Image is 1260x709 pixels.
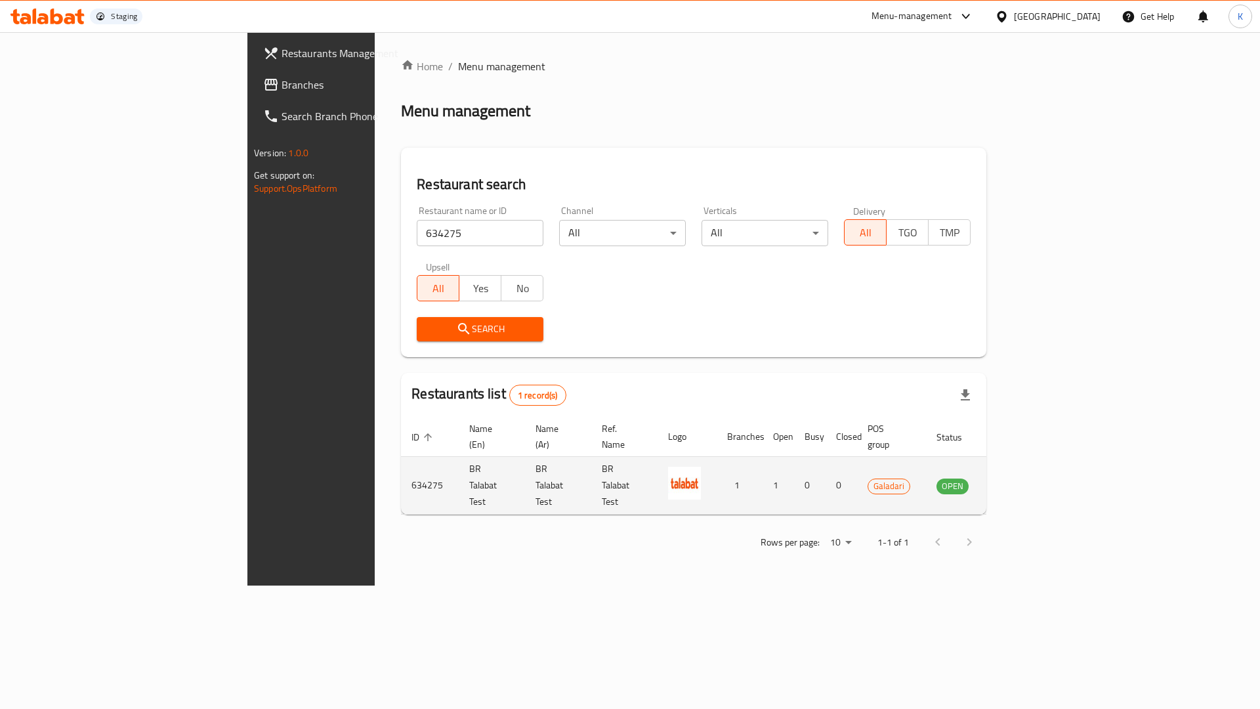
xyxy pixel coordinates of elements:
[253,69,458,100] a: Branches
[417,175,971,194] h2: Restaurant search
[936,479,969,494] span: OPEN
[465,279,496,298] span: Yes
[411,384,566,406] h2: Restaurants list
[510,389,566,402] span: 1 record(s)
[525,457,591,515] td: BR Talabat Test
[868,479,910,494] span: Galadari
[282,45,448,61] span: Restaurants Management
[702,220,828,246] div: All
[658,417,717,457] th: Logo
[401,417,1040,515] table: enhanced table
[253,37,458,69] a: Restaurants Management
[253,100,458,132] a: Search Branch Phone
[459,457,525,515] td: BR Talabat Test
[850,223,881,242] span: All
[111,11,137,22] div: Staging
[401,58,986,74] nav: breadcrumb
[427,321,533,337] span: Search
[417,220,543,246] input: Search for restaurant name or ID..
[254,180,337,197] a: Support.OpsPlatform
[501,275,543,301] button: No
[411,429,436,445] span: ID
[254,144,286,161] span: Version:
[950,379,981,411] div: Export file
[417,275,459,301] button: All
[426,262,450,271] label: Upsell
[794,457,826,515] td: 0
[535,421,576,452] span: Name (Ar)
[886,219,929,246] button: TGO
[844,219,887,246] button: All
[507,279,538,298] span: No
[871,9,952,24] div: Menu-management
[288,144,308,161] span: 1.0.0
[761,534,820,551] p: Rows per page:
[717,417,763,457] th: Branches
[1014,9,1101,24] div: [GEOGRAPHIC_DATA]
[282,77,448,93] span: Branches
[509,385,566,406] div: Total records count
[602,421,642,452] span: Ref. Name
[868,421,910,452] span: POS group
[892,223,923,242] span: TGO
[668,467,701,500] img: BR Talabat Test
[717,457,763,515] td: 1
[936,429,979,445] span: Status
[559,220,686,246] div: All
[459,275,501,301] button: Yes
[458,58,545,74] span: Menu management
[826,457,857,515] td: 0
[417,317,543,341] button: Search
[282,108,448,124] span: Search Branch Phone
[423,279,454,298] span: All
[401,100,530,121] h2: Menu management
[825,533,856,553] div: Rows per page:
[1238,9,1243,24] span: K
[826,417,857,457] th: Closed
[254,167,314,184] span: Get support on:
[763,417,794,457] th: Open
[853,206,886,215] label: Delivery
[934,223,965,242] span: TMP
[763,457,794,515] td: 1
[928,219,971,246] button: TMP
[877,534,909,551] p: 1-1 of 1
[469,421,509,452] span: Name (En)
[794,417,826,457] th: Busy
[591,457,658,515] td: BR Talabat Test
